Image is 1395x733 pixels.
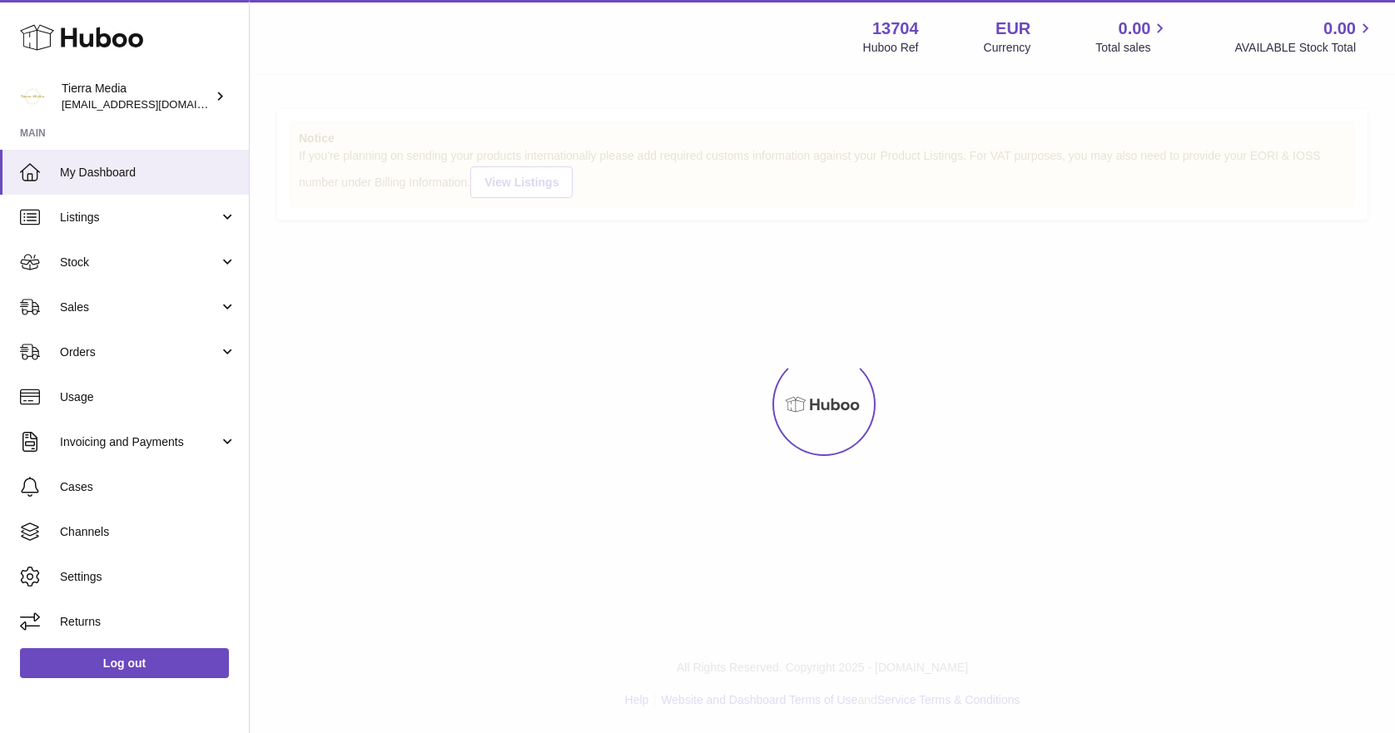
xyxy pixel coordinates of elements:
span: Channels [60,524,236,540]
span: 0.00 [1323,17,1356,40]
a: Log out [20,648,229,678]
span: Listings [60,210,219,225]
img: hola.tierramedia@gmail.com [20,84,45,109]
a: 0.00 AVAILABLE Stock Total [1234,17,1375,56]
span: [EMAIL_ADDRESS][DOMAIN_NAME] [62,97,245,111]
span: Invoicing and Payments [60,434,219,450]
span: Stock [60,255,219,270]
span: AVAILABLE Stock Total [1234,40,1375,56]
strong: EUR [995,17,1030,40]
span: Total sales [1095,40,1169,56]
span: Settings [60,569,236,585]
div: Tierra Media [62,81,211,112]
span: 0.00 [1119,17,1151,40]
a: 0.00 Total sales [1095,17,1169,56]
span: My Dashboard [60,165,236,181]
span: Returns [60,614,236,630]
span: Sales [60,300,219,315]
span: Usage [60,389,236,405]
span: Cases [60,479,236,495]
span: Orders [60,344,219,360]
div: Currency [984,40,1031,56]
div: Huboo Ref [863,40,919,56]
strong: 13704 [872,17,919,40]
